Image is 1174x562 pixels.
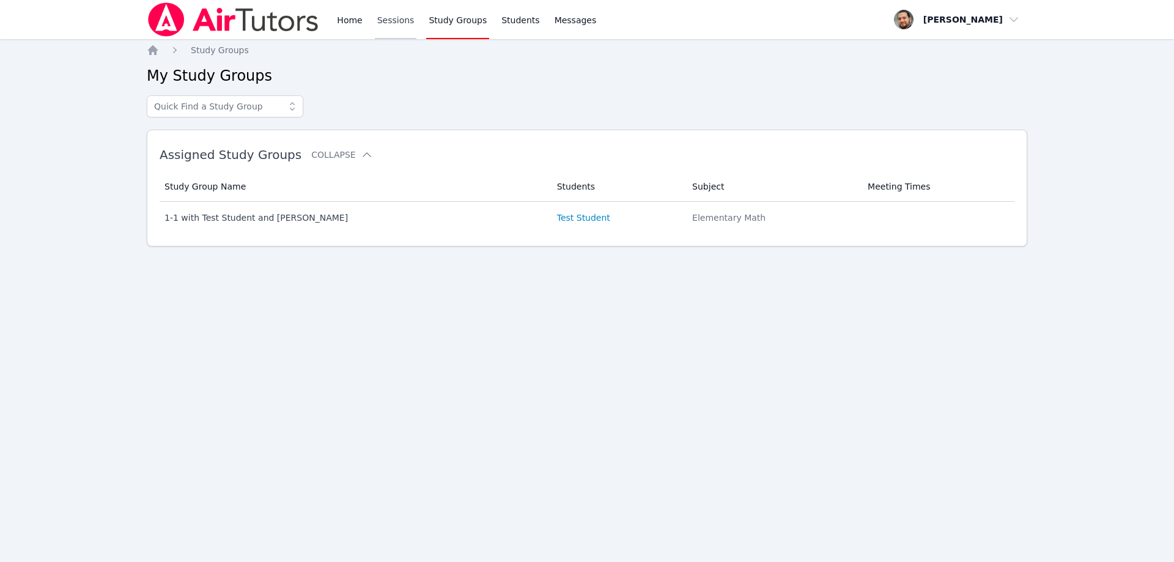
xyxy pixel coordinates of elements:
[685,172,860,202] th: Subject
[191,45,249,55] span: Study Groups
[692,212,853,224] div: Elementary Math
[550,172,685,202] th: Students
[555,14,597,26] span: Messages
[311,149,372,161] button: Collapse
[860,172,1014,202] th: Meeting Times
[147,44,1027,56] nav: Breadcrumb
[191,44,249,56] a: Study Groups
[164,212,542,224] div: 1-1 with Test Student and [PERSON_NAME]
[147,2,320,37] img: Air Tutors
[147,66,1027,86] h2: My Study Groups
[160,202,1014,234] tr: 1-1 with Test Student and [PERSON_NAME]Test StudentElementary Math
[557,212,610,224] a: Test Student
[147,95,303,117] input: Quick Find a Study Group
[160,147,301,162] span: Assigned Study Groups
[160,172,550,202] th: Study Group Name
